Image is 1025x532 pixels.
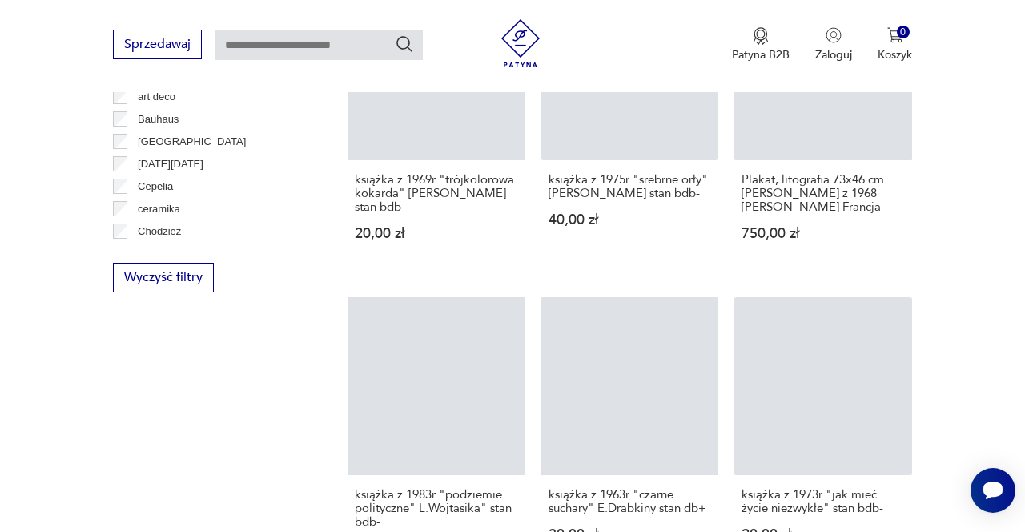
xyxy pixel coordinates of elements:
img: Patyna - sklep z meblami i dekoracjami vintage [496,19,545,67]
img: Ikona medalu [753,27,769,45]
h3: Plakat, litografia 73x46 cm [PERSON_NAME] z 1968 [PERSON_NAME] Francja [742,173,905,214]
p: 40,00 zł [549,213,712,227]
a: Sprzedawaj [113,40,202,51]
h3: książka z 1975r "srebrne orły" [PERSON_NAME] stan bdb- [549,173,712,200]
p: [DATE][DATE] [138,155,203,173]
p: Patyna B2B [732,47,790,62]
p: Koszyk [878,47,912,62]
div: 0 [897,26,910,39]
button: Sprzedawaj [113,30,202,59]
button: 0Koszyk [878,27,912,62]
p: Bauhaus [138,111,179,128]
button: Patyna B2B [732,27,790,62]
button: Szukaj [395,34,414,54]
img: Ikonka użytkownika [826,27,842,43]
p: art deco [138,88,175,106]
button: Wyczyść filtry [113,263,214,292]
a: Ikona medaluPatyna B2B [732,27,790,62]
p: 750,00 zł [742,227,905,240]
h3: książka z 1973r "jak mieć życie niezwykłe" stan bdb- [742,488,905,515]
p: Zaloguj [815,47,852,62]
p: [GEOGRAPHIC_DATA] [138,133,246,151]
iframe: Smartsupp widget button [971,468,1015,513]
button: Zaloguj [815,27,852,62]
p: Cepelia [138,178,173,195]
p: 20,00 zł [355,227,518,240]
h3: książka z 1969r "trójkolorowa kokarda" [PERSON_NAME] stan bdb- [355,173,518,214]
h3: książka z 1963r "czarne suchary" E.Drabkiny stan db+ [549,488,712,515]
h3: książka z 1983r "podziemie polityczne" L.Wojtasika" stan bdb- [355,488,518,529]
p: Ćmielów [138,245,178,263]
p: ceramika [138,200,180,218]
img: Ikona koszyka [887,27,903,43]
p: Chodzież [138,223,181,240]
